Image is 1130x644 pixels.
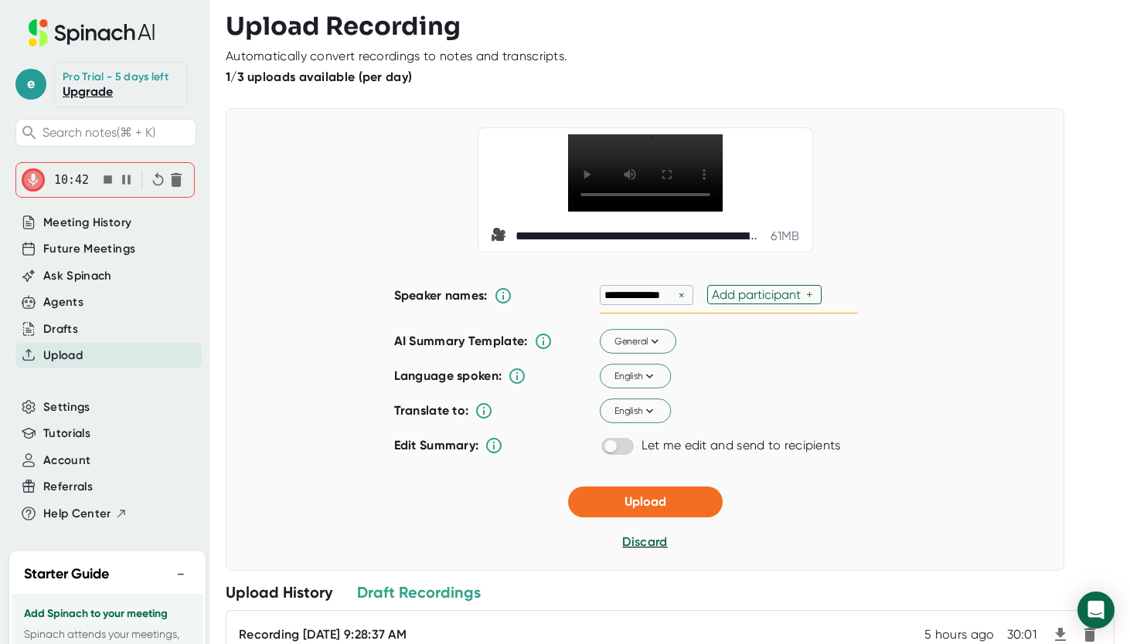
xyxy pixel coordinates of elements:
[924,627,994,642] div: 5 hours ago
[1077,591,1115,629] div: Open Intercom Messenger
[43,293,83,311] button: Agents
[43,320,78,338] button: Drafts
[394,288,488,303] b: Speaker names:
[600,330,676,354] button: General
[171,563,191,585] button: −
[226,582,332,602] div: Upload History
[394,438,479,452] b: Edit Summary:
[43,125,155,140] span: Search notes (⌘ + K)
[43,398,90,416] button: Settings
[622,533,667,551] button: Discard
[226,12,1115,41] h3: Upload Recording
[675,288,689,303] div: ×
[226,69,412,84] b: 1/3 uploads available (per day)
[43,347,83,364] button: Upload
[63,70,168,84] div: Pro Trial - 5 days left
[491,227,509,246] span: video
[614,369,656,383] span: English
[1007,627,1037,642] div: 30:01
[226,49,567,64] div: Automatically convert recordings to notes and transcripts.
[24,564,109,585] h2: Starter Guide
[614,404,656,418] span: English
[568,486,723,517] button: Upload
[600,399,671,424] button: English
[43,214,131,232] button: Meeting History
[622,534,667,549] span: Discard
[614,334,662,348] span: General
[43,505,128,523] button: Help Center
[771,229,799,244] div: 61 MB
[806,287,817,302] div: +
[43,425,90,442] button: Tutorials
[394,334,528,349] b: AI Summary Template:
[15,69,46,100] span: e
[63,84,113,99] a: Upgrade
[642,438,841,453] div: Let me edit and send to recipients
[43,505,111,523] span: Help Center
[43,478,93,496] button: Referrals
[394,403,469,418] b: Translate to:
[24,608,191,620] h3: Add Spinach to your meeting
[357,582,481,602] div: Draft Recordings
[394,368,502,383] b: Language spoken:
[625,494,666,509] span: Upload
[600,364,671,389] button: English
[43,240,135,258] button: Future Meetings
[43,452,90,469] button: Account
[712,287,806,302] div: Add participant
[239,627,407,642] div: Recording [DATE] 9:28:37 AM
[43,267,112,285] button: Ask Spinach
[54,173,89,187] span: 10:42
